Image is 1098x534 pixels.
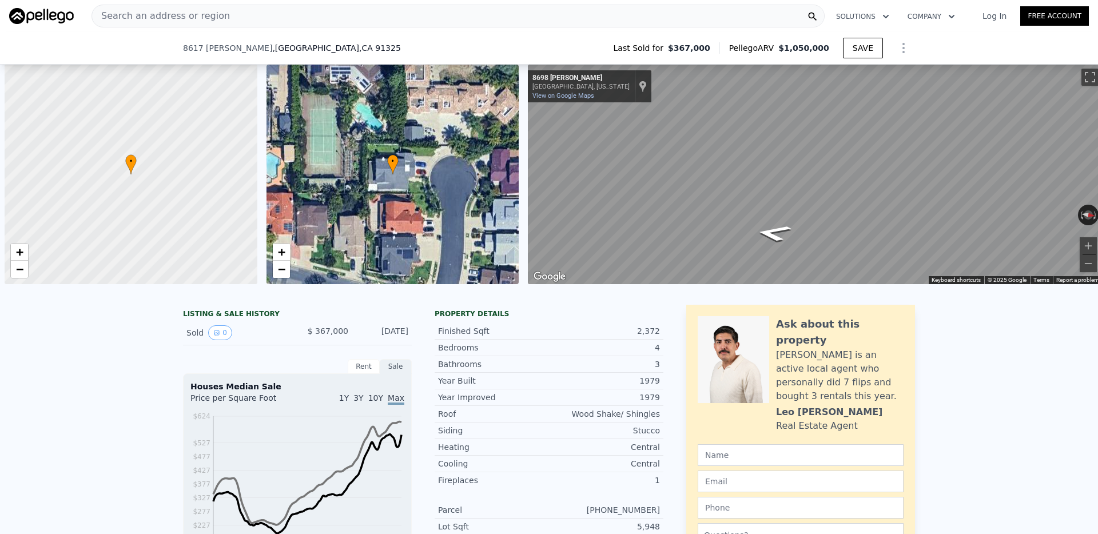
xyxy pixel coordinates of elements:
div: Price per Square Foot [190,392,297,411]
div: Year Improved [438,392,549,403]
input: Name [698,444,904,466]
div: Real Estate Agent [776,419,858,433]
span: − [16,262,23,276]
span: 8617 [PERSON_NAME] [183,42,272,54]
button: View historical data [208,325,232,340]
path: Go South, Blauvelt Pl [741,221,806,245]
div: Bedrooms [438,342,549,353]
tspan: $277 [193,508,210,516]
div: Fireplaces [438,475,549,486]
div: Property details [435,309,663,318]
div: Year Built [438,375,549,386]
span: $ 367,000 [308,326,348,336]
tspan: $527 [193,439,210,447]
a: Show location on map [639,80,647,93]
button: Keyboard shortcuts [932,276,981,284]
span: − [277,262,285,276]
span: 1Y [339,393,349,403]
button: Rotate counterclockwise [1078,205,1084,225]
a: Log In [969,10,1020,22]
span: , [GEOGRAPHIC_DATA] [272,42,400,54]
div: • [387,154,399,174]
div: Sold [186,325,288,340]
a: Zoom in [11,244,28,261]
span: , CA 91325 [359,43,401,53]
span: Max [388,393,404,405]
a: Free Account [1020,6,1089,26]
tspan: $624 [193,412,210,420]
div: Rent [348,359,380,374]
tspan: $377 [193,480,210,488]
span: • [125,156,137,166]
div: 8698 [PERSON_NAME] [532,74,630,83]
div: • [125,154,137,174]
button: Solutions [827,6,898,27]
tspan: $477 [193,453,210,461]
div: 2,372 [549,325,660,337]
a: Open this area in Google Maps (opens a new window) [531,269,568,284]
div: Bathrooms [438,358,549,370]
span: + [277,245,285,259]
div: 1979 [549,392,660,403]
div: LISTING & SALE HISTORY [183,309,412,321]
button: Zoom out [1080,255,1097,272]
span: • [387,156,399,166]
span: $1,050,000 [778,43,829,53]
div: Central [549,458,660,469]
input: Phone [698,497,904,519]
div: Houses Median Sale [190,381,404,392]
div: Leo [PERSON_NAME] [776,405,882,419]
div: Ask about this property [776,316,904,348]
a: Zoom out [11,261,28,278]
div: [GEOGRAPHIC_DATA], [US_STATE] [532,83,630,90]
input: Email [698,471,904,492]
button: Zoom in [1080,237,1097,254]
a: Terms [1033,277,1049,283]
div: Central [549,441,660,453]
div: Finished Sqft [438,325,549,337]
div: Roof [438,408,549,420]
div: Lot Sqft [438,521,549,532]
button: Show Options [892,37,915,59]
div: 1 [549,475,660,486]
div: Heating [438,441,549,453]
div: Siding [438,425,549,436]
div: Cooling [438,458,549,469]
div: 3 [549,358,660,370]
span: Pellego ARV [729,42,779,54]
span: 3Y [353,393,363,403]
div: Parcel [438,504,549,516]
tspan: $327 [193,494,210,502]
span: © 2025 Google [988,277,1027,283]
tspan: $227 [193,521,210,529]
div: Wood Shake/ Shingles [549,408,660,420]
span: Search an address or region [92,9,230,23]
div: Stucco [549,425,660,436]
a: View on Google Maps [532,92,594,99]
a: Zoom out [273,261,290,278]
div: [DATE] [357,325,408,340]
span: 10Y [368,393,383,403]
div: 5,948 [549,521,660,532]
span: + [16,245,23,259]
div: Sale [380,359,412,374]
a: Zoom in [273,244,290,261]
button: SAVE [843,38,883,58]
tspan: $427 [193,467,210,475]
span: Last Sold for [614,42,669,54]
div: [PHONE_NUMBER] [549,504,660,516]
div: [PERSON_NAME] is an active local agent who personally did 7 flips and bought 3 rentals this year. [776,348,904,403]
div: 4 [549,342,660,353]
div: 1979 [549,375,660,386]
span: $367,000 [668,42,710,54]
img: Pellego [9,8,74,24]
img: Google [531,269,568,284]
button: Company [898,6,964,27]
